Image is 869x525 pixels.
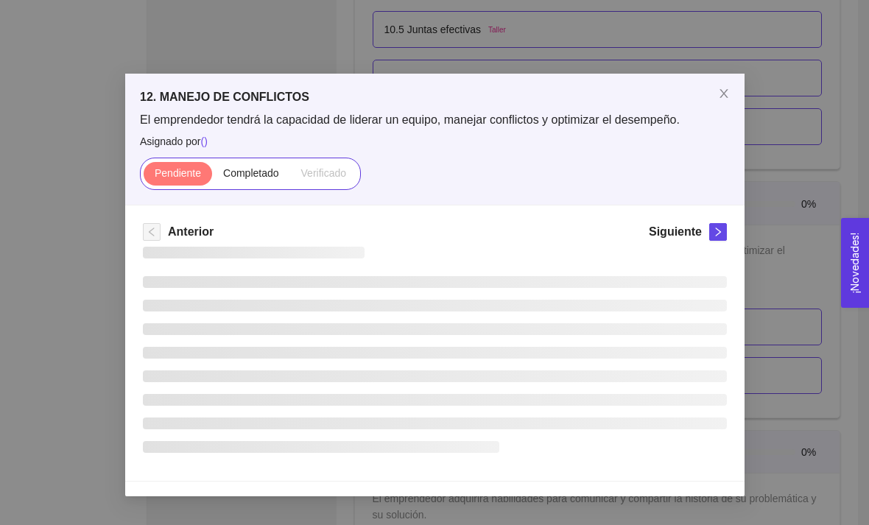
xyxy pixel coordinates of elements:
span: close [718,88,730,99]
h5: Siguiente [648,223,701,241]
h5: Anterior [168,223,214,241]
button: Close [703,74,745,115]
span: Pendiente [154,167,200,179]
span: ( ) [200,135,207,147]
span: Asignado por [140,133,730,149]
span: right [710,227,726,237]
h5: 12. MANEJO DE CONFLICTOS [140,88,730,106]
span: Verificado [300,167,345,179]
span: El emprendedor tendrá la capacidad de liderar un equipo, manejar conflictos y optimizar el desemp... [140,112,730,128]
span: Completado [223,167,279,179]
button: left [143,223,161,241]
button: right [709,223,727,241]
button: Open Feedback Widget [841,218,869,308]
